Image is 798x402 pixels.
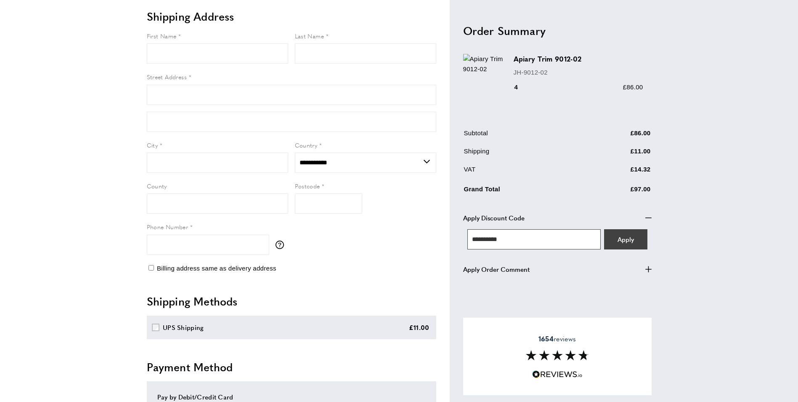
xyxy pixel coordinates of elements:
[584,146,650,162] td: £11.00
[464,182,584,200] td: Grand Total
[464,146,584,162] td: Shipping
[163,322,204,332] div: UPS Shipping
[148,265,154,271] input: Billing address same as delivery address
[618,234,634,243] span: Apply Coupon
[584,128,650,144] td: £86.00
[463,264,530,274] span: Apply Order Comment
[464,128,584,144] td: Subtotal
[276,241,288,249] button: More information
[409,322,429,332] div: £11.00
[147,222,188,231] span: Phone Number
[295,182,320,190] span: Postcode
[463,23,652,38] h2: Order Summary
[157,392,426,402] div: Pay by Debit/Credit Card
[147,72,187,81] span: Street Address
[526,350,589,360] img: Reviews section
[538,335,576,343] span: reviews
[623,83,643,90] span: £86.00
[295,32,324,40] span: Last Name
[584,164,650,180] td: £14.32
[514,67,643,77] p: JH-9012-02
[147,359,436,375] h2: Payment Method
[604,229,647,249] button: Apply Coupon
[147,9,436,24] h2: Shipping Address
[147,32,177,40] span: First Name
[538,334,554,343] strong: 1654
[464,164,584,180] td: VAT
[147,182,167,190] span: County
[147,141,158,149] span: City
[147,294,436,309] h2: Shipping Methods
[295,141,318,149] span: Country
[157,265,276,272] span: Billing address same as delivery address
[532,370,583,378] img: Reviews.io 5 stars
[514,82,530,92] div: 4
[463,212,525,222] span: Apply Discount Code
[514,54,643,64] h3: Apiary Trim 9012-02
[463,54,505,74] img: Apiary Trim 9012-02
[584,182,650,200] td: £97.00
